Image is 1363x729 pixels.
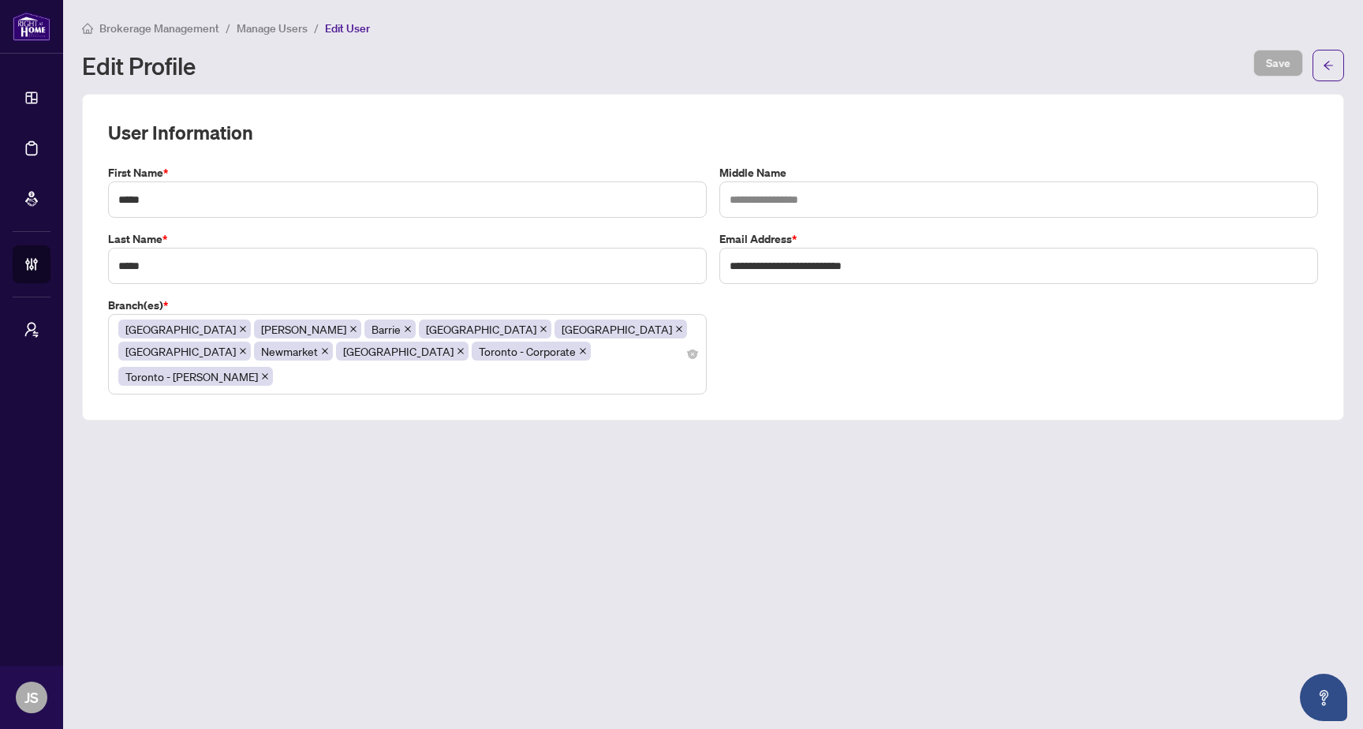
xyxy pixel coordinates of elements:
span: Edit User [325,21,370,36]
span: close [457,347,465,355]
h2: User Information [108,120,1318,145]
span: arrow-left [1323,60,1334,71]
label: Middle Name [719,164,1318,181]
span: [GEOGRAPHIC_DATA] [125,320,236,338]
span: Brokerage Management [99,21,219,36]
span: [GEOGRAPHIC_DATA] [125,342,236,360]
label: First Name [108,164,707,181]
span: [GEOGRAPHIC_DATA] [343,342,454,360]
li: / [314,19,319,37]
h1: Edit Profile [82,53,196,78]
span: close [239,347,247,355]
span: Newmarket [254,342,333,361]
span: JS [24,686,39,708]
span: Durham [555,320,687,338]
span: close-circle [688,350,697,359]
span: Toronto - Corporate [472,342,591,361]
button: Save [1253,50,1303,77]
span: Manage Users [237,21,308,36]
li: / [226,19,230,37]
label: Last Name [108,230,707,248]
span: [GEOGRAPHIC_DATA] [562,320,672,338]
span: close [261,372,269,380]
button: Open asap [1300,674,1347,721]
span: home [82,23,93,34]
span: close [239,325,247,333]
span: Burlington [419,320,551,338]
span: close [321,347,329,355]
label: Branch(es) [108,297,707,314]
span: Toronto - Don Mills [118,367,273,386]
span: close [675,325,683,333]
span: Ottawa [336,342,469,361]
span: close [540,325,547,333]
span: Barrie [372,320,401,338]
span: Mississauga [118,342,251,361]
span: close [349,325,357,333]
img: logo [13,12,50,41]
span: Newmarket [261,342,318,360]
span: user-switch [24,322,39,338]
span: Toronto - [PERSON_NAME] [125,368,258,385]
span: Vaughan [254,320,361,338]
span: close [579,347,587,355]
span: close [404,325,412,333]
span: Toronto - Corporate [479,342,576,360]
span: [GEOGRAPHIC_DATA] [426,320,536,338]
span: Richmond Hill [118,320,251,338]
span: [PERSON_NAME] [261,320,346,338]
label: Email Address [719,230,1318,248]
span: Barrie [364,320,416,338]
